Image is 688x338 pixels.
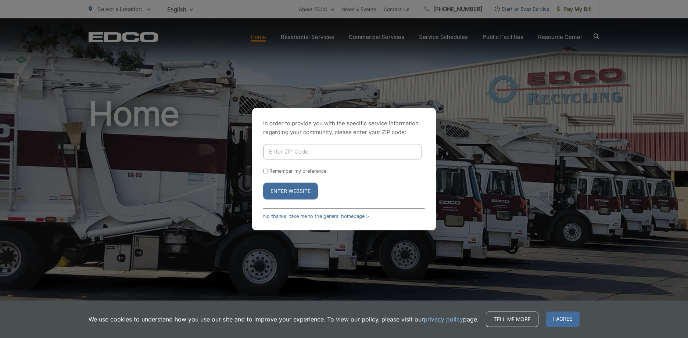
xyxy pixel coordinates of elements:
span: I agree [546,312,580,327]
p: In order to provide you with the specific service information regarding your community, please en... [263,119,425,137]
a: Tell me more [486,312,538,327]
a: privacy policy [424,315,463,324]
p: We use cookies to understand how you use our site and to improve your experience. To view our pol... [89,315,479,324]
a: No thanks, take me to the general homepage > [263,213,369,219]
input: Enter ZIP Code [263,144,422,159]
label: Remember my preference [269,168,326,174]
button: Enter Website [263,183,318,199]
